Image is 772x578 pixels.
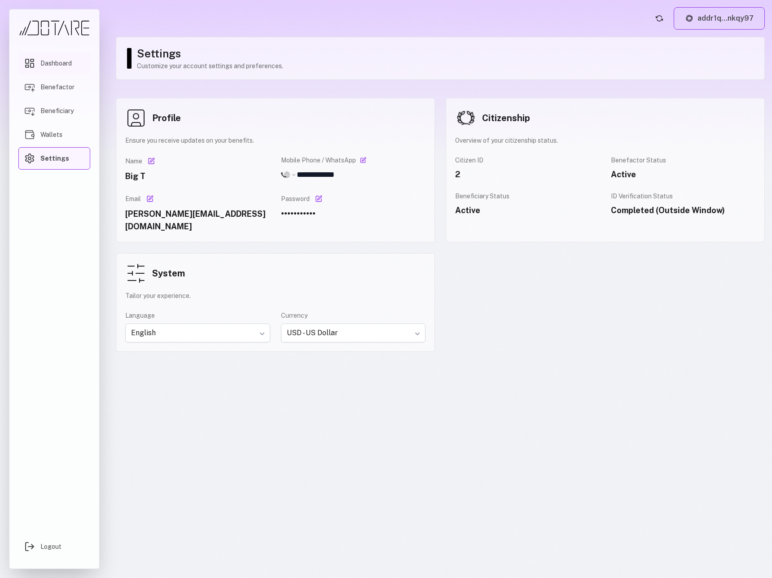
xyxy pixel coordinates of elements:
[281,156,356,165] label: Mobile Phone / WhatsApp
[674,7,765,30] button: addr1q...nkqy97
[455,168,600,181] div: 2
[40,83,75,92] span: Benefactor
[455,156,600,165] label: Citizen ID
[125,136,425,145] p: Ensure you receive updates on your benefits.
[125,311,270,320] label: Language
[145,193,155,204] button: Edit
[125,208,270,233] div: [PERSON_NAME][EMAIL_ADDRESS][DOMAIN_NAME]
[131,328,264,338] span: English
[152,267,185,280] h2: System
[455,204,600,217] div: Active
[455,107,477,129] img: Laurel
[125,324,270,342] button: English
[137,46,755,61] h1: Settings
[313,193,324,204] button: Edit
[40,542,61,551] span: Logout
[125,291,425,300] p: Tailor your experience.
[685,14,694,23] img: Lace logo
[40,154,69,163] span: Settings
[152,112,181,124] h2: Profile
[24,105,35,116] img: Beneficiary
[281,324,426,342] button: USD - US Dollar
[611,204,756,217] div: Completed (Outside Window)
[611,168,756,181] div: Active
[146,156,157,166] button: Edit
[281,311,426,320] label: Currency
[455,136,755,145] p: Overview of your citizenship status.
[281,208,426,220] div: •••••••••••
[287,328,420,338] span: USD - US Dollar
[40,106,74,115] span: Beneficiary
[125,107,147,129] img: Profile
[611,192,673,201] label: ID Verification Status
[24,82,35,92] img: Benefactor
[125,263,147,284] img: System
[24,129,35,140] img: Wallets
[125,170,270,183] div: Big T
[455,192,600,201] label: Beneficiary Status
[40,130,62,139] span: Wallets
[611,156,756,165] label: Benefactor Status
[125,157,142,166] label: Name
[125,194,141,203] label: Email
[281,194,310,203] label: Password
[482,112,530,124] h2: Citizenship
[18,20,90,36] img: Dotare Logo
[652,11,667,26] button: Refresh account status
[40,59,72,68] span: Dashboard
[137,61,755,70] p: Customize your account settings and preferences.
